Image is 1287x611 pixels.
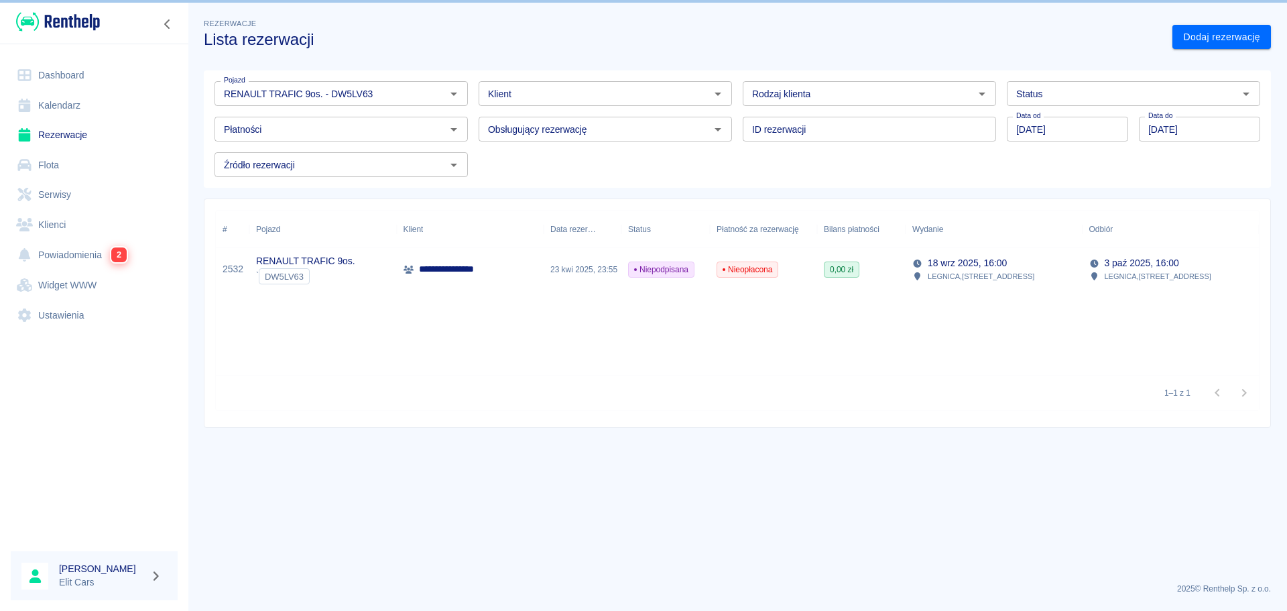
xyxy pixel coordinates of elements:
p: LEGNICA , [STREET_ADDRESS] [1105,270,1211,282]
div: Data rezerwacji [544,211,621,248]
button: Otwórz [973,85,991,103]
label: Data do [1148,111,1173,121]
button: Zwiń nawigację [158,15,178,33]
div: Płatność za rezerwację [717,211,799,248]
p: 18 wrz 2025, 16:00 [928,256,1007,270]
div: Status [621,211,710,248]
a: Ustawienia [11,300,178,331]
p: Elit Cars [59,575,145,590]
div: Wydanie [912,211,943,248]
span: 2 [111,247,127,262]
button: Otwórz [444,120,463,139]
a: Flota [11,150,178,180]
p: RENAULT TRAFIC 9os. [256,254,355,268]
a: Dashboard [11,60,178,91]
a: Kalendarz [11,91,178,121]
div: Status [628,211,651,248]
div: Odbiór [1089,211,1113,248]
a: 2532 [223,262,243,276]
button: Otwórz [709,85,727,103]
div: Pojazd [256,211,280,248]
p: LEGNICA , [STREET_ADDRESS] [928,270,1034,282]
div: # [223,211,227,248]
div: Pojazd [249,211,397,248]
input: DD.MM.YYYY [1139,117,1260,142]
div: 23 kwi 2025, 23:55 [544,248,621,291]
span: DW5LV63 [259,272,309,282]
a: Dodaj rezerwację [1172,25,1271,50]
div: Bilans płatności [817,211,906,248]
button: Otwórz [444,85,463,103]
input: DD.MM.YYYY [1007,117,1128,142]
p: 2025 © Renthelp Sp. z o.o. [204,583,1271,595]
a: Serwisy [11,180,178,210]
div: Klient [404,211,424,248]
span: 0,00 zł [824,264,859,276]
h6: [PERSON_NAME] [59,562,145,575]
p: 3 paź 2025, 16:00 [1105,256,1179,270]
label: Data od [1016,111,1041,121]
div: Płatność za rezerwację [710,211,817,248]
div: Wydanie [906,211,1082,248]
p: 1–1 z 1 [1164,387,1190,399]
span: Rezerwacje [204,19,256,27]
a: Klienci [11,210,178,240]
a: Rezerwacje [11,120,178,150]
span: Niepodpisana [629,264,694,276]
label: Pojazd [224,75,245,85]
div: Bilans płatności [824,211,879,248]
div: Data rezerwacji [550,211,596,248]
button: Sort [1113,220,1131,239]
div: Klient [397,211,544,248]
a: Renthelp logo [11,11,100,33]
button: Otwórz [1237,85,1255,103]
div: # [216,211,249,248]
img: Renthelp logo [16,11,100,33]
div: ` [256,268,355,284]
a: Widget WWW [11,270,178,300]
span: Nieopłacona [717,264,778,276]
button: Sort [596,220,615,239]
button: Sort [943,220,962,239]
button: Otwórz [444,156,463,174]
a: Powiadomienia2 [11,239,178,270]
div: Odbiór [1083,211,1259,248]
button: Otwórz [709,120,727,139]
h3: Lista rezerwacji [204,30,1162,49]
